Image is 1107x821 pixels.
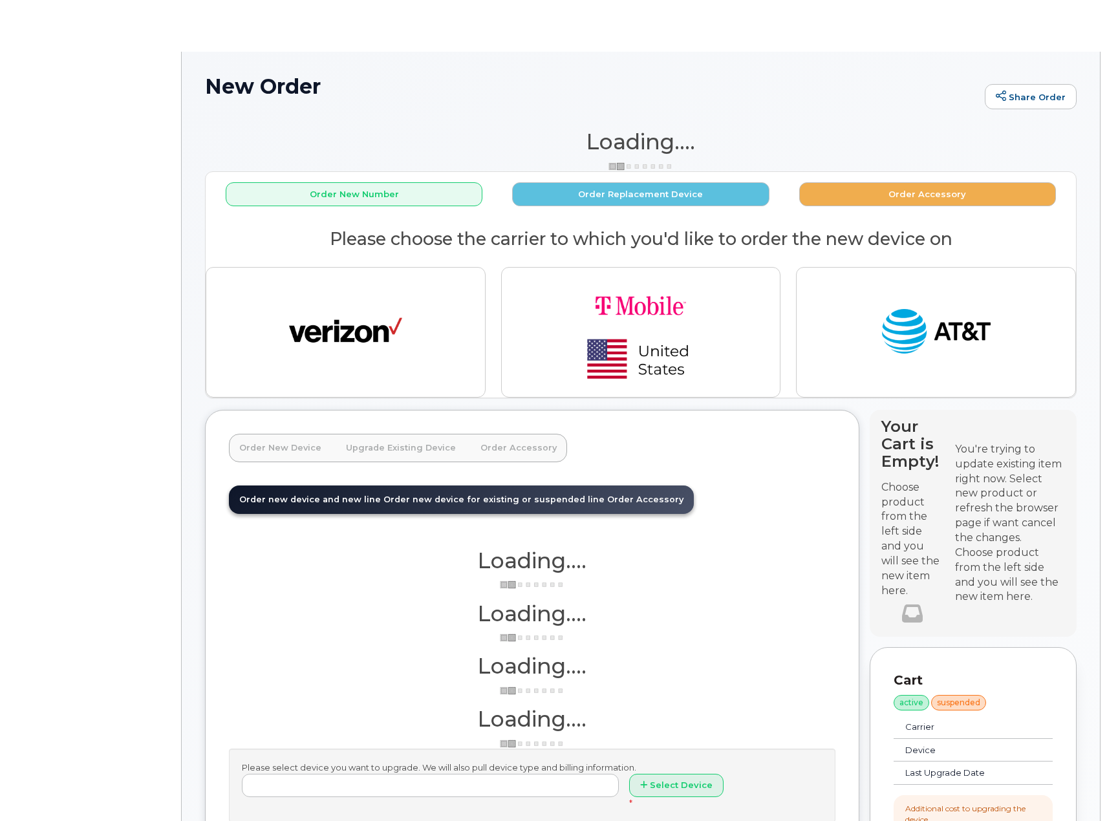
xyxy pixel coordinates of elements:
span: Order new device and new line [239,495,381,504]
img: verizon-ab2890fd1dd4a6c9cf5f392cd2db4626a3dae38ee8226e09bcb5c993c4c79f81.png [289,303,402,361]
button: Order Replacement Device [512,182,769,206]
h1: Loading.... [229,549,835,572]
button: Select Device [629,774,724,798]
p: Choose product from the left side and you will see the new item here. [881,480,943,599]
h1: Loading.... [229,602,835,625]
a: Order New Device [229,434,332,462]
img: ajax-loader-3a6953c30dc77f0bf724df975f13086db4f4c1262e45940f03d1251963f1bf2e.gif [500,739,564,749]
img: ajax-loader-3a6953c30dc77f0bf724df975f13086db4f4c1262e45940f03d1251963f1bf2e.gif [608,162,673,171]
img: ajax-loader-3a6953c30dc77f0bf724df975f13086db4f4c1262e45940f03d1251963f1bf2e.gif [500,580,564,590]
div: suspended [931,695,986,710]
h1: Loading.... [205,130,1077,153]
p: Cart [894,671,1053,690]
td: Last Upgrade Date [894,762,1024,785]
img: ajax-loader-3a6953c30dc77f0bf724df975f13086db4f4c1262e45940f03d1251963f1bf2e.gif [500,633,564,643]
td: Carrier [894,716,1024,739]
span: Order Accessory [607,495,683,504]
div: active [894,695,929,710]
h1: Loading.... [229,707,835,730]
h2: Please choose the carrier to which you'd like to order the new device on [206,229,1076,249]
h1: Loading.... [229,654,835,677]
button: Order Accessory [799,182,1056,206]
h1: New Order [205,75,978,98]
a: Upgrade Existing Device [336,434,466,462]
a: Share Order [985,84,1077,110]
h4: Your Cart is Empty! [881,418,943,470]
button: Order New Number [226,182,482,206]
img: t-mobile-78392d334a420d5b7f0e63d4fa81f6287a21d394dc80d677554bb55bbab1186f.png [550,278,731,387]
td: Device [894,739,1024,762]
img: ajax-loader-3a6953c30dc77f0bf724df975f13086db4f4c1262e45940f03d1251963f1bf2e.gif [500,686,564,696]
div: You're trying to update existing item right now. Select new product or refresh the browser page i... [955,442,1065,546]
img: at_t-fb3d24644a45acc70fc72cc47ce214d34099dfd970ee3ae2334e4251f9d920fd.png [879,303,993,361]
div: Choose product from the left side and you will see the new item here. [955,546,1065,604]
span: Order new device for existing or suspended line [383,495,605,504]
a: Order Accessory [470,434,567,462]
